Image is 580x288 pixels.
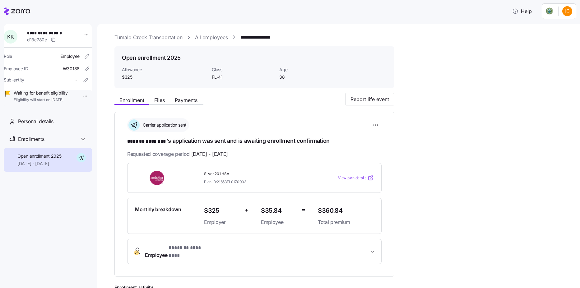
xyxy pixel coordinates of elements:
span: Files [154,98,165,103]
span: Employee ID [4,66,28,72]
span: Requested coverage period [127,150,228,158]
span: FL-41 [212,74,274,80]
span: Monthly breakdown [135,206,181,213]
span: Role [4,53,12,59]
span: Enrollment [119,98,144,103]
span: d13c780e [27,37,47,43]
span: Class [212,67,274,73]
span: $325 [122,74,207,80]
span: [DATE] - [DATE] [17,160,61,167]
span: = [302,206,305,215]
span: View plan details [338,175,366,181]
span: Personal details [18,118,53,125]
img: be28eee7940ff7541a673135d606113e [562,6,572,16]
span: $325 [204,206,240,216]
span: Report life event [350,95,389,103]
a: View plan details [338,175,374,181]
span: Employee [60,53,80,59]
span: Enrollments [18,135,44,143]
span: $360.84 [318,206,374,216]
a: All employees [195,34,228,41]
span: Plan ID: 21663FL0170003 [204,179,246,184]
span: 38 [279,74,342,80]
span: + [245,206,248,215]
span: Payments [175,98,197,103]
span: Allowance [122,67,207,73]
span: W30188 [63,66,80,72]
span: Eligibility will start on [DATE] [14,97,67,103]
span: $35.84 [261,206,297,216]
span: Help [512,7,532,15]
span: K K [7,34,14,39]
span: Waiting for benefit eligibility [14,90,67,96]
span: Age [279,67,342,73]
span: [DATE] - [DATE] [191,150,228,158]
span: - [75,77,77,83]
h1: 's application was sent and is awaiting enrollment confirmation [127,137,382,146]
img: Ambetter [135,171,180,185]
a: Tumalo Creek Transportation [114,34,183,41]
span: Employee [145,244,210,259]
span: Carrier application sent [141,122,186,128]
span: Employee [261,218,297,226]
span: Total premium [318,218,374,226]
button: Report life event [345,93,394,105]
span: Open enrollment 2025 [17,153,61,159]
span: Employer [204,218,240,226]
span: Sub-entity [4,77,24,83]
button: Help [507,5,537,17]
img: Employer logo [546,7,553,15]
span: Silver 201 HSA [204,171,313,177]
h1: Open enrollment 2025 [122,54,181,62]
